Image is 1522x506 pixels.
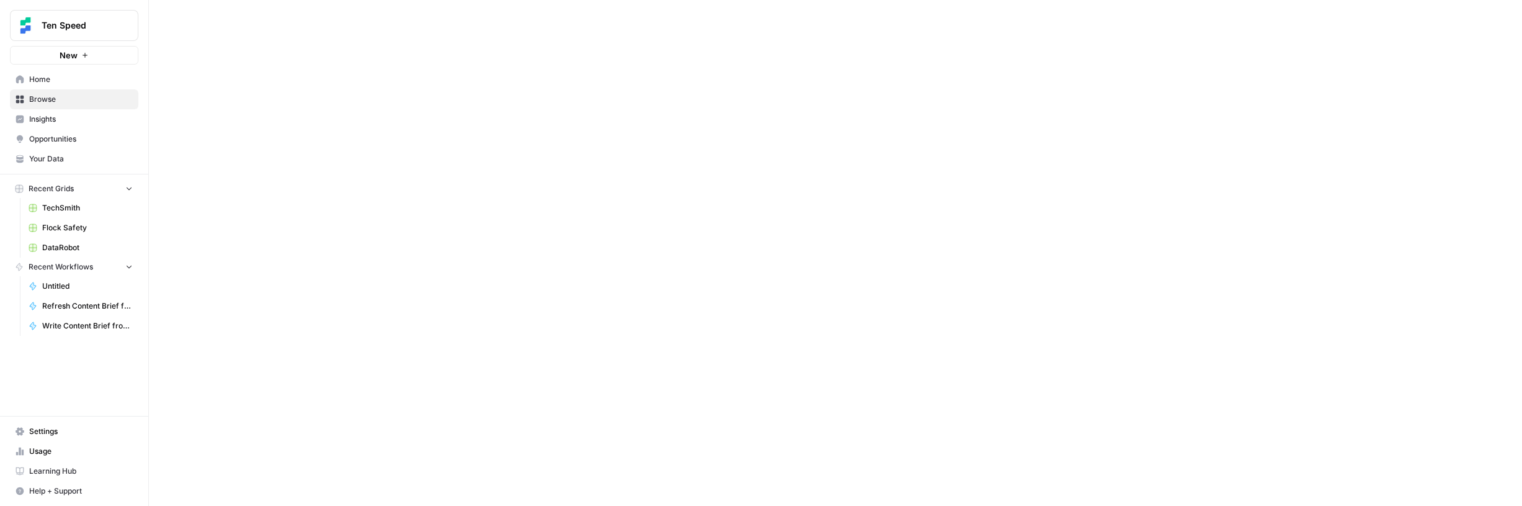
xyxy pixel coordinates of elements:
[10,10,138,41] button: Workspace: Ten Speed
[23,238,138,258] a: DataRobot
[29,133,133,145] span: Opportunities
[10,461,138,481] a: Learning Hub
[60,49,78,61] span: New
[10,422,138,441] a: Settings
[42,242,133,253] span: DataRobot
[29,94,133,105] span: Browse
[23,198,138,218] a: TechSmith
[10,129,138,149] a: Opportunities
[29,183,74,194] span: Recent Grids
[10,149,138,169] a: Your Data
[42,300,133,312] span: Refresh Content Brief from Keyword [DEV]
[23,276,138,296] a: Untitled
[29,114,133,125] span: Insights
[10,70,138,89] a: Home
[29,153,133,165] span: Your Data
[29,74,133,85] span: Home
[29,486,133,497] span: Help + Support
[42,202,133,214] span: TechSmith
[42,281,133,292] span: Untitled
[23,296,138,316] a: Refresh Content Brief from Keyword [DEV]
[42,222,133,233] span: Flock Safety
[10,481,138,501] button: Help + Support
[10,89,138,109] a: Browse
[29,426,133,437] span: Settings
[42,320,133,332] span: Write Content Brief from Keyword [DEV]
[10,109,138,129] a: Insights
[10,46,138,65] button: New
[29,261,93,273] span: Recent Workflows
[10,258,138,276] button: Recent Workflows
[10,441,138,461] a: Usage
[14,14,37,37] img: Ten Speed Logo
[23,218,138,238] a: Flock Safety
[10,179,138,198] button: Recent Grids
[42,19,117,32] span: Ten Speed
[29,466,133,477] span: Learning Hub
[29,446,133,457] span: Usage
[23,316,138,336] a: Write Content Brief from Keyword [DEV]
